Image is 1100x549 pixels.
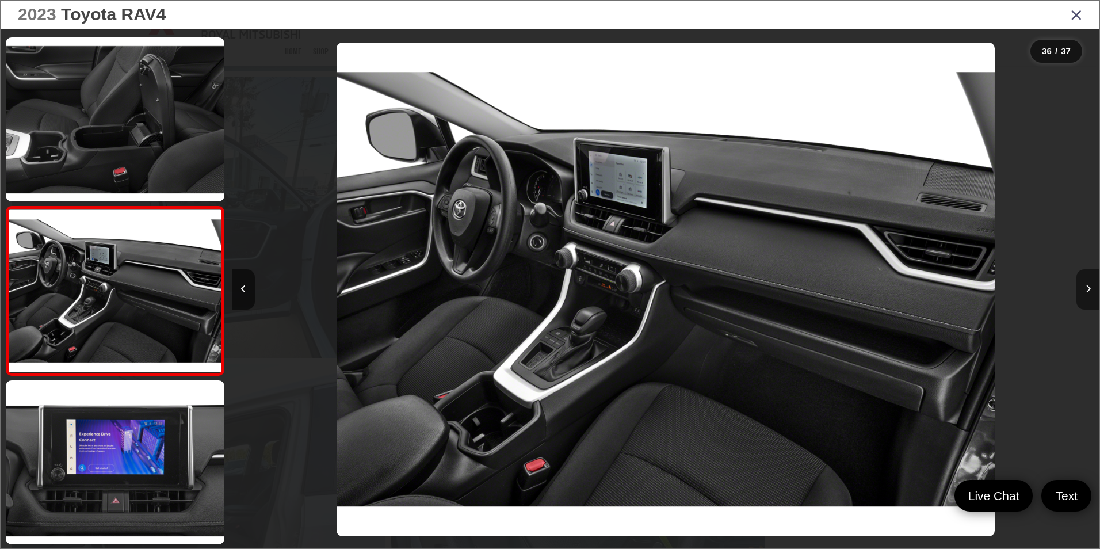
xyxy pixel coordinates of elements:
img: 2023 Toyota RAV4 LE [337,43,995,537]
div: 2023 Toyota RAV4 LE 35 [232,43,1099,537]
span: / [1054,47,1059,55]
button: Next image [1076,269,1099,310]
img: 2023 Toyota RAV4 LE [6,209,223,372]
button: Previous image [232,269,255,310]
img: 2023 Toyota RAV4 LE [3,379,227,546]
span: 2023 [18,5,56,24]
a: Text [1041,480,1091,512]
span: 36 [1042,46,1052,56]
a: Live Chat [954,480,1033,512]
span: Toyota RAV4 [61,5,166,24]
i: Close gallery [1071,7,1082,22]
img: 2023 Toyota RAV4 LE [3,36,227,203]
span: 37 [1061,46,1071,56]
span: Live Chat [962,488,1025,504]
span: Text [1049,488,1083,504]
